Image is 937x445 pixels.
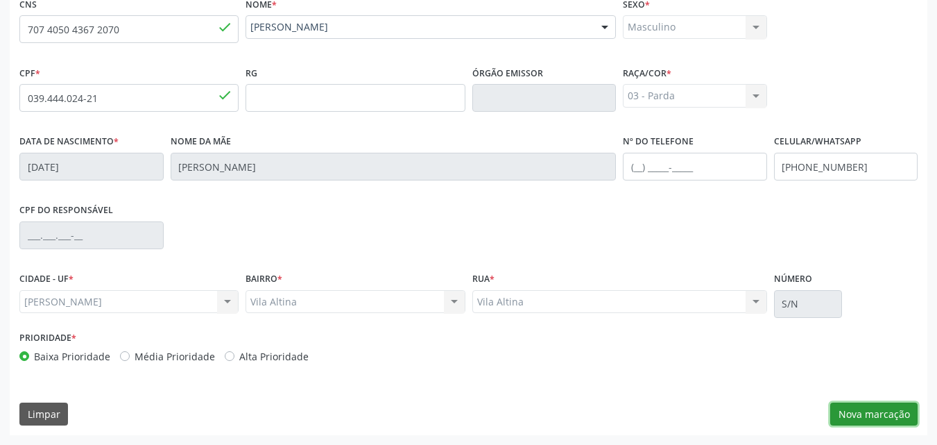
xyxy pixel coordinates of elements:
[623,62,671,84] label: Raça/cor
[171,131,231,153] label: Nome da mãe
[19,131,119,153] label: Data de nascimento
[774,269,812,290] label: Número
[19,153,164,180] input: __/__/____
[239,349,309,364] label: Alta Prioridade
[19,62,40,84] label: CPF
[217,19,232,35] span: done
[472,269,495,290] label: Rua
[217,87,232,103] span: done
[246,62,257,84] label: RG
[19,328,76,349] label: Prioridade
[19,200,113,221] label: CPF do responsável
[250,20,587,34] span: [PERSON_NAME]
[19,269,74,290] label: CIDADE - UF
[774,131,861,153] label: Celular/WhatsApp
[623,131,694,153] label: Nº do Telefone
[246,269,282,290] label: BAIRRO
[19,221,164,249] input: ___.___.___-__
[472,62,543,84] label: Órgão emissor
[135,349,215,364] label: Média Prioridade
[774,153,918,180] input: (__) _____-_____
[623,153,767,180] input: (__) _____-_____
[34,349,110,364] label: Baixa Prioridade
[830,403,918,426] button: Nova marcação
